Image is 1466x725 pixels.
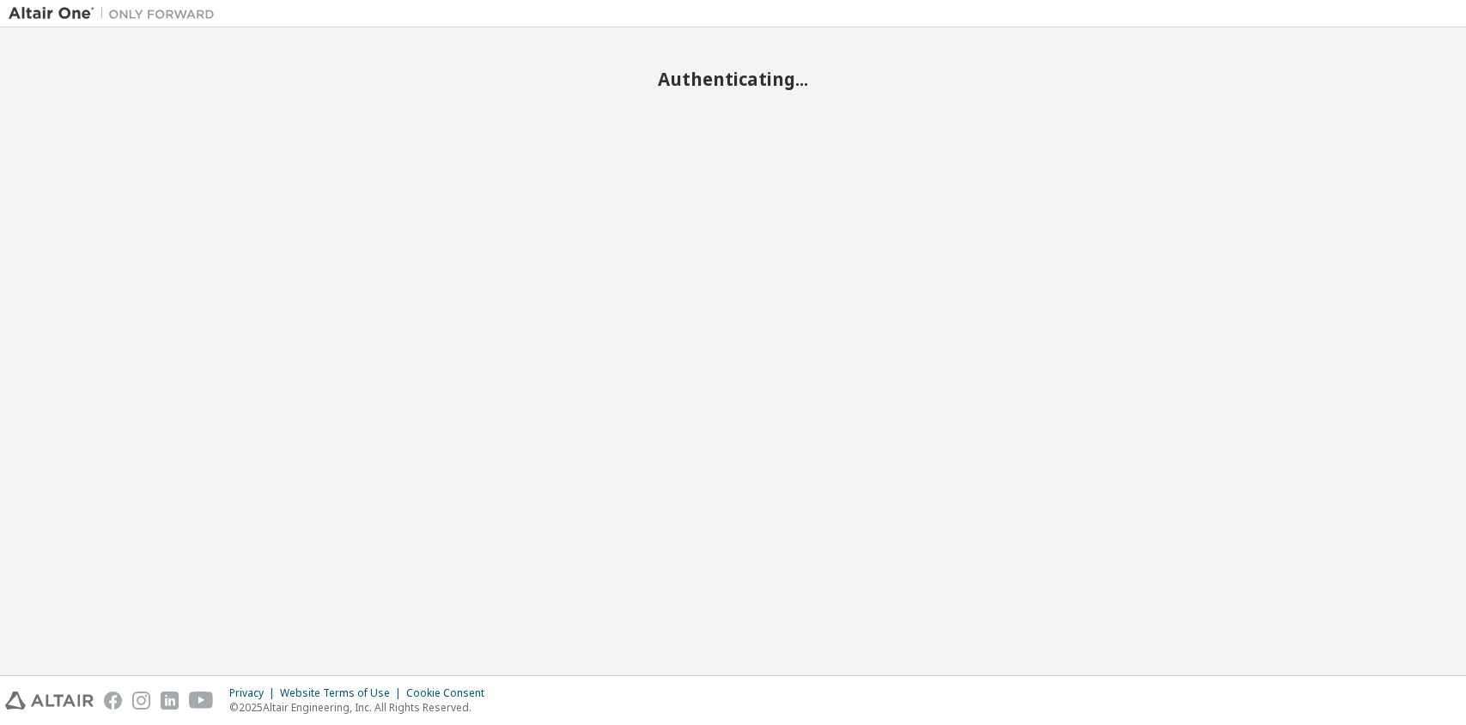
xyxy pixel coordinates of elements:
[229,686,280,700] div: Privacy
[280,686,406,700] div: Website Terms of Use
[132,692,150,710] img: instagram.svg
[406,686,495,700] div: Cookie Consent
[229,700,495,715] p: © 2025 Altair Engineering, Inc. All Rights Reserved.
[104,692,122,710] img: facebook.svg
[9,5,223,22] img: Altair One
[189,692,214,710] img: youtube.svg
[5,692,94,710] img: altair_logo.svg
[161,692,179,710] img: linkedin.svg
[9,68,1457,90] h2: Authenticating...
